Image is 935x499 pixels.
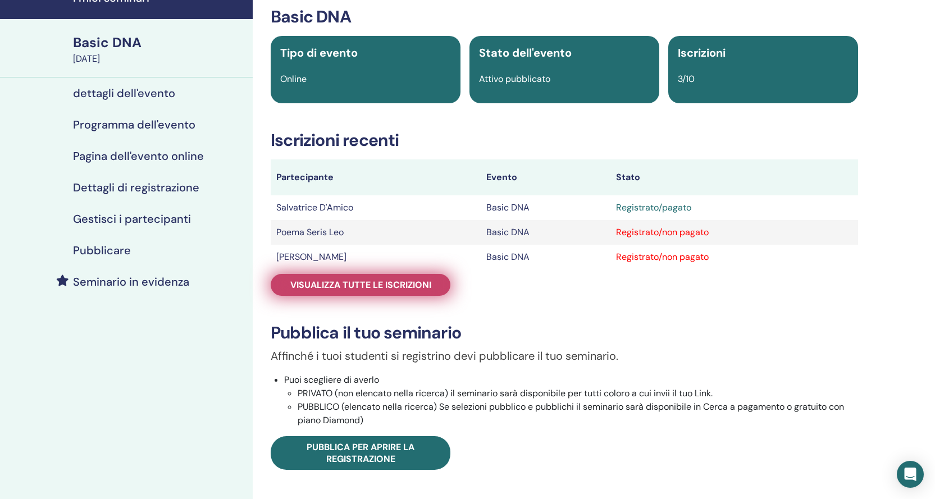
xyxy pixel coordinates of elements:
[481,245,610,269] td: Basic DNA
[290,279,431,291] span: Visualizza tutte le iscrizioni
[616,226,852,239] div: Registrato/non pagato
[610,159,858,195] th: Stato
[479,73,550,85] span: Attivo pubblicato
[73,212,191,226] h4: Gestisci i partecipanti
[678,73,695,85] span: 3/10
[280,45,358,60] span: Tipo di evento
[271,323,858,343] h3: Pubblica il tuo seminario
[73,33,246,52] div: Basic DNA
[479,45,572,60] span: Stato dell'evento
[271,220,481,245] td: Poema Seris Leo
[271,436,450,470] a: Pubblica per aprire la registrazione
[66,33,253,66] a: Basic DNA[DATE]
[280,73,307,85] span: Online
[271,7,858,27] h3: Basic DNA
[616,250,852,264] div: Registrato/non pagato
[73,149,204,163] h4: Pagina dell'evento online
[481,159,610,195] th: Evento
[616,201,852,214] div: Registrato/pagato
[897,461,924,488] div: Open Intercom Messenger
[73,52,246,66] div: [DATE]
[678,45,726,60] span: Iscrizioni
[481,195,610,220] td: Basic DNA
[73,86,175,100] h4: dettagli dell'evento
[73,181,199,194] h4: Dettagli di registrazione
[298,387,858,400] li: PRIVATO (non elencato nella ricerca) il seminario sarà disponibile per tutti coloro a cui invii i...
[73,244,131,257] h4: Pubblicare
[284,373,858,427] li: Puoi scegliere di averlo
[481,220,610,245] td: Basic DNA
[271,274,450,296] a: Visualizza tutte le iscrizioni
[271,159,481,195] th: Partecipante
[271,347,858,364] p: Affinché i tuoi studenti si registrino devi pubblicare il tuo seminario.
[73,118,195,131] h4: Programma dell'evento
[271,195,481,220] td: Salvatrice D'Amico
[298,400,858,427] li: PUBBLICO (elencato nella ricerca) Se selezioni pubblico e pubblichi il seminario sarà disponibile...
[271,245,481,269] td: [PERSON_NAME]
[307,441,414,465] span: Pubblica per aprire la registrazione
[271,130,858,150] h3: Iscrizioni recenti
[73,275,189,289] h4: Seminario in evidenza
